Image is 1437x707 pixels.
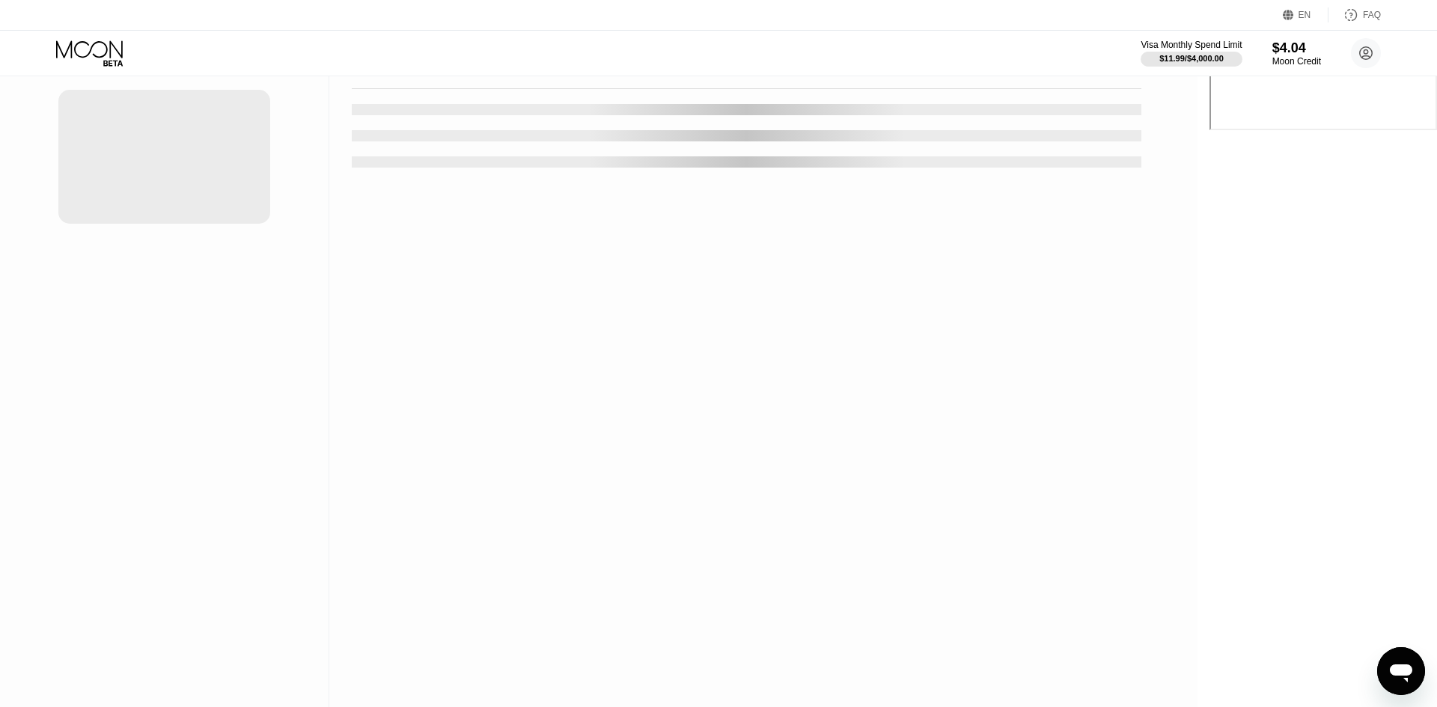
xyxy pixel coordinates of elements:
div: Moon Credit [1272,56,1321,67]
div: FAQ [1328,7,1381,22]
div: $4.04Moon Credit [1272,40,1321,67]
div: EN [1299,10,1311,20]
iframe: Button to launch messaging window [1377,647,1425,695]
div: FAQ [1363,10,1381,20]
div: $4.04 [1272,40,1321,56]
div: Visa Monthly Spend Limit [1141,40,1242,50]
div: Visa Monthly Spend Limit$11.99/$4,000.00 [1141,40,1242,67]
div: EN [1283,7,1328,22]
div: $11.99 / $4,000.00 [1159,54,1224,63]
